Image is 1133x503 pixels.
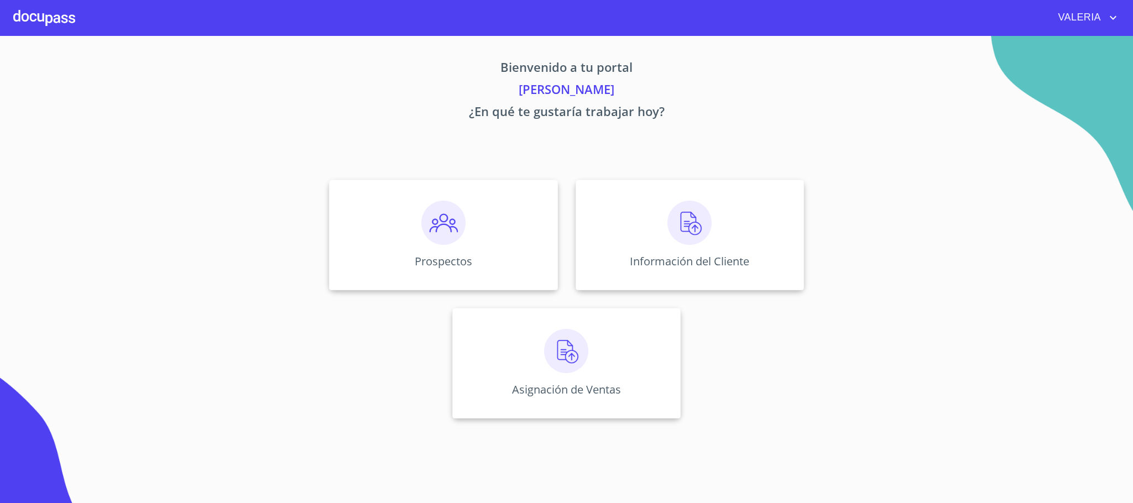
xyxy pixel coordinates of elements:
p: [PERSON_NAME] [226,80,907,102]
p: Información del Cliente [630,254,749,269]
img: carga.png [667,201,712,245]
p: Prospectos [415,254,472,269]
img: carga.png [544,329,588,373]
p: ¿En qué te gustaría trabajar hoy? [226,102,907,124]
button: account of current user [1050,9,1120,27]
img: prospectos.png [421,201,466,245]
span: VALERIA [1050,9,1107,27]
p: Asignación de Ventas [512,382,621,397]
p: Bienvenido a tu portal [226,58,907,80]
